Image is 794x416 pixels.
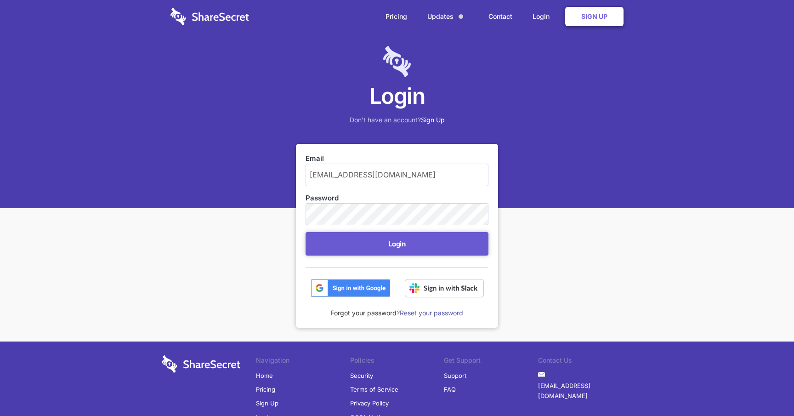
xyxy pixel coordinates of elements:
[306,193,488,203] label: Password
[311,279,391,297] img: btn_google_signin_dark_normal_web@2x-02e5a4921c5dab0481f19210d7229f84a41d9f18e5bdafae021273015eeb...
[479,2,522,31] a: Contact
[400,309,463,317] a: Reset your password
[162,355,240,373] img: logo-wordmark-white-trans-d4663122ce5f474addd5e946df7df03e33cb6a1c49d2221995e7729f52c070b2.svg
[256,369,273,382] a: Home
[565,7,624,26] a: Sign Up
[538,379,632,403] a: [EMAIL_ADDRESS][DOMAIN_NAME]
[306,232,488,256] button: Login
[444,369,466,382] a: Support
[538,355,632,368] li: Contact Us
[350,355,444,368] li: Policies
[421,116,445,124] a: Sign Up
[306,297,488,318] div: Forgot your password?
[444,355,538,368] li: Get Support
[350,369,373,382] a: Security
[256,382,275,396] a: Pricing
[523,2,563,31] a: Login
[405,279,484,297] img: Sign in with Slack
[170,8,249,25] img: logo-wordmark-white-trans-d4663122ce5f474addd5e946df7df03e33cb6a1c49d2221995e7729f52c070b2.svg
[376,2,416,31] a: Pricing
[350,382,398,396] a: Terms of Service
[256,355,350,368] li: Navigation
[306,154,488,164] label: Email
[383,46,411,77] img: logo-lt-purple-60x68@2x-c671a683ea72a1d466fb5d642181eefbee81c4e10ba9aed56c8e1d7e762e8086.png
[256,396,278,410] a: Sign Up
[350,396,389,410] a: Privacy Policy
[444,382,456,396] a: FAQ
